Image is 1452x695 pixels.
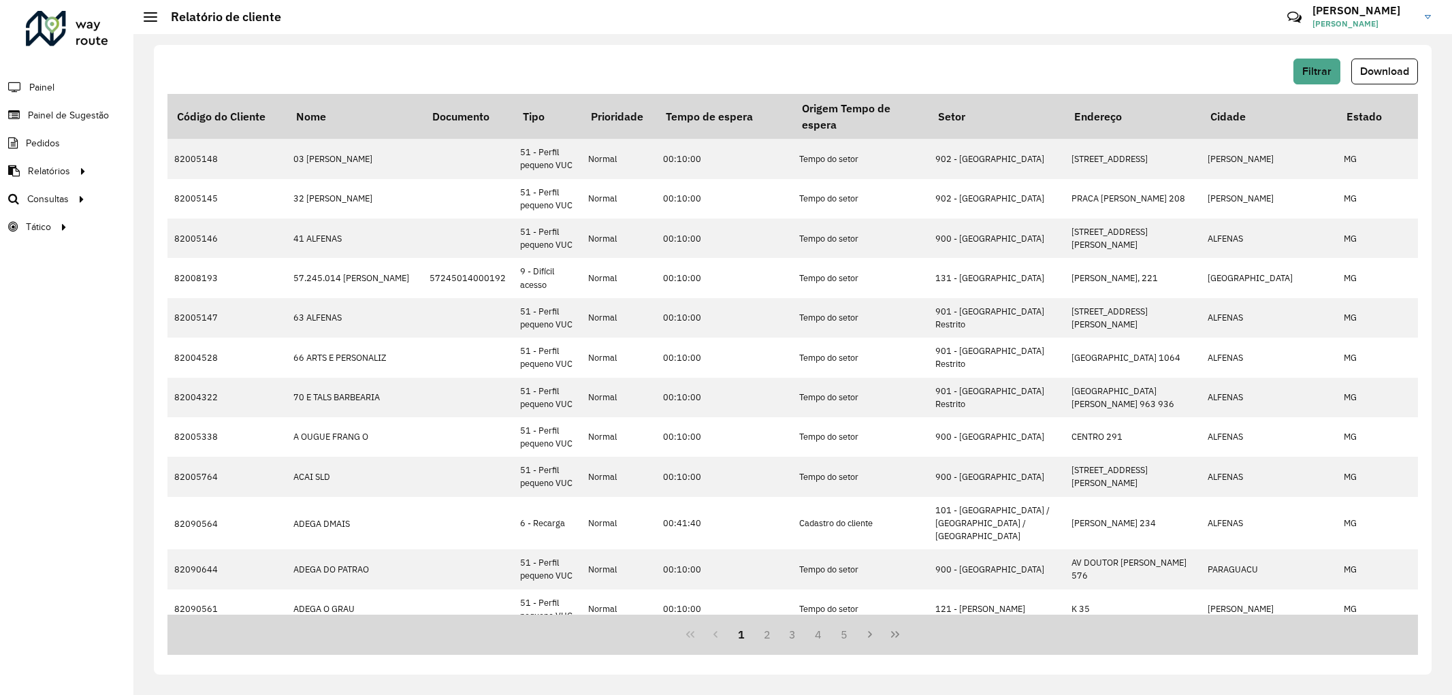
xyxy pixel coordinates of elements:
td: [GEOGRAPHIC_DATA] [1201,258,1337,297]
td: 82005145 [167,179,287,219]
td: 901 - [GEOGRAPHIC_DATA] Restrito [929,338,1065,377]
span: Consultas [27,192,69,206]
td: CENTRO 291 [1065,417,1201,457]
button: 3 [780,621,806,647]
button: Next Page [857,621,883,647]
td: Normal [581,589,656,629]
td: Normal [581,298,656,338]
td: 131 - [GEOGRAPHIC_DATA] [929,258,1065,297]
td: 51 - Perfil pequeno VUC [513,378,581,417]
span: Filtrar [1302,65,1332,77]
td: 82005338 [167,417,287,457]
td: Tempo do setor [792,378,929,417]
td: 51 - Perfil pequeno VUC [513,589,581,629]
span: Download [1360,65,1409,77]
td: ALFENAS [1201,417,1337,457]
td: ALFENAS [1201,497,1337,550]
td: 32 [PERSON_NAME] [287,179,423,219]
td: Normal [581,219,656,258]
button: Download [1351,59,1418,84]
td: [PERSON_NAME] [1201,589,1337,629]
th: Tipo [513,94,581,139]
span: Relatórios [28,164,70,178]
td: 900 - [GEOGRAPHIC_DATA] [929,417,1065,457]
td: 51 - Perfil pequeno VUC [513,219,581,258]
td: Normal [581,338,656,377]
td: 63 ALFENAS [287,298,423,338]
td: Tempo do setor [792,589,929,629]
button: 2 [754,621,780,647]
td: Tempo do setor [792,549,929,589]
td: 00:10:00 [656,258,792,297]
td: 51 - Perfil pequeno VUC [513,457,581,496]
td: 00:10:00 [656,139,792,178]
td: Normal [581,378,656,417]
button: 4 [805,621,831,647]
th: Setor [929,94,1065,139]
td: 900 - [GEOGRAPHIC_DATA] [929,457,1065,496]
td: 51 - Perfil pequeno VUC [513,417,581,457]
td: Normal [581,179,656,219]
td: PRACA [PERSON_NAME] 208 [1065,179,1201,219]
td: Normal [581,497,656,550]
button: Last Page [882,621,908,647]
td: Normal [581,549,656,589]
td: Cadastro do cliente [792,497,929,550]
td: 82004528 [167,338,287,377]
td: Tempo do setor [792,219,929,258]
td: Tempo do setor [792,417,929,457]
td: Tempo do setor [792,298,929,338]
td: 51 - Perfil pequeno VUC [513,338,581,377]
th: Documento [423,94,513,139]
td: 82005147 [167,298,287,338]
th: Código do Cliente [167,94,287,139]
button: 5 [831,621,857,647]
td: ALFENAS [1201,378,1337,417]
td: 00:10:00 [656,179,792,219]
span: Painel [29,80,54,95]
td: Normal [581,417,656,457]
td: 41 ALFENAS [287,219,423,258]
button: Filtrar [1293,59,1340,84]
td: 51 - Perfil pequeno VUC [513,298,581,338]
td: 00:10:00 [656,219,792,258]
td: 03 [PERSON_NAME] [287,139,423,178]
td: 901 - [GEOGRAPHIC_DATA] Restrito [929,378,1065,417]
td: Tempo do setor [792,258,929,297]
td: ALFENAS [1201,298,1337,338]
td: Tempo do setor [792,179,929,219]
td: K 35 [1065,589,1201,629]
th: Endereço [1065,94,1201,139]
td: 57.245.014 [PERSON_NAME] [287,258,423,297]
td: [PERSON_NAME], 221 [1065,258,1201,297]
td: ALFENAS [1201,457,1337,496]
h2: Relatório de cliente [157,10,281,25]
td: AV DOUTOR [PERSON_NAME] 576 [1065,549,1201,589]
td: 51 - Perfil pequeno VUC [513,549,581,589]
td: 66 ARTS E PERSONALIZ [287,338,423,377]
td: 82004322 [167,378,287,417]
td: 00:10:00 [656,549,792,589]
td: ADEGA DMAIS [287,497,423,550]
td: 900 - [GEOGRAPHIC_DATA] [929,549,1065,589]
td: PARAGUACU [1201,549,1337,589]
td: 900 - [GEOGRAPHIC_DATA] [929,219,1065,258]
td: Tempo do setor [792,457,929,496]
span: [PERSON_NAME] [1312,18,1415,30]
td: [PERSON_NAME] 234 [1065,497,1201,550]
td: 6 - Recarga [513,497,581,550]
td: 82090564 [167,497,287,550]
td: [STREET_ADDRESS][PERSON_NAME] [1065,298,1201,338]
td: 00:41:40 [656,497,792,550]
td: 902 - [GEOGRAPHIC_DATA] [929,179,1065,219]
td: [GEOGRAPHIC_DATA] 1064 [1065,338,1201,377]
th: Cidade [1201,94,1337,139]
td: [STREET_ADDRESS][PERSON_NAME] [1065,457,1201,496]
td: 00:10:00 [656,338,792,377]
td: 82005148 [167,139,287,178]
td: [PERSON_NAME] [1201,179,1337,219]
td: ACAI SLD [287,457,423,496]
td: Normal [581,457,656,496]
td: 00:10:00 [656,298,792,338]
button: 1 [728,621,754,647]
